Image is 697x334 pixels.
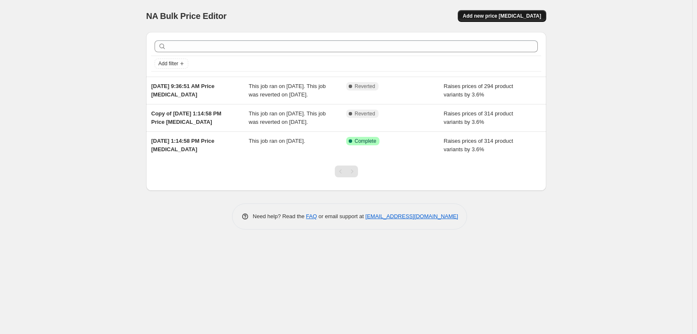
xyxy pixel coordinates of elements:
[366,213,458,219] a: [EMAIL_ADDRESS][DOMAIN_NAME]
[249,83,326,98] span: This job ran on [DATE]. This job was reverted on [DATE].
[444,110,513,125] span: Raises prices of 314 product variants by 3.6%
[335,166,358,177] nav: Pagination
[249,110,326,125] span: This job ran on [DATE]. This job was reverted on [DATE].
[158,60,178,67] span: Add filter
[151,110,222,125] span: Copy of [DATE] 1:14:58 PM Price [MEDICAL_DATA]
[458,10,546,22] button: Add new price [MEDICAL_DATA]
[249,138,305,144] span: This job ran on [DATE].
[463,13,541,19] span: Add new price [MEDICAL_DATA]
[306,213,317,219] a: FAQ
[355,138,376,144] span: Complete
[253,213,306,219] span: Need help? Read the
[444,138,513,152] span: Raises prices of 314 product variants by 3.6%
[317,213,366,219] span: or email support at
[155,59,188,69] button: Add filter
[355,83,375,90] span: Reverted
[355,110,375,117] span: Reverted
[151,138,214,152] span: [DATE] 1:14:58 PM Price [MEDICAL_DATA]
[146,11,227,21] span: NA Bulk Price Editor
[151,83,214,98] span: [DATE] 9:36:51 AM Price [MEDICAL_DATA]
[444,83,513,98] span: Raises prices of 294 product variants by 3.6%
